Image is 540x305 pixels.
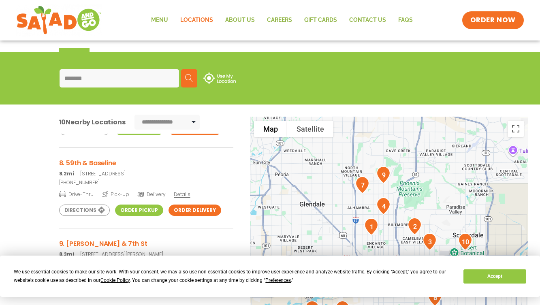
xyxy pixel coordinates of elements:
[470,15,516,25] span: ORDER NOW
[203,73,236,84] img: use-location.svg
[373,194,394,218] div: 4
[361,215,382,239] div: 1
[174,191,190,198] span: Details
[16,4,102,36] img: new-SAG-logo-768×292
[185,74,193,82] img: search.svg
[14,268,454,285] div: We use essential cookies to make our site work. With your consent, we may also use non-essential ...
[508,121,524,137] button: Toggle fullscreen view
[455,230,476,254] div: 10
[261,11,298,30] a: Careers
[59,158,233,168] h3: 8. 59th & Baseline
[462,11,524,29] a: ORDER NOW
[404,214,425,238] div: 2
[298,11,343,30] a: GIFT CARDS
[373,163,394,187] div: 9
[59,239,233,258] a: 9. [PERSON_NAME] & 7th St 8.3mi[STREET_ADDRESS][PERSON_NAME]
[59,251,233,258] p: [STREET_ADDRESS][PERSON_NAME]
[254,121,287,137] button: Show street map
[59,117,126,127] div: Nearby Locations
[59,188,233,198] a: Drive-Thru Pick-Up Delivery Details
[174,11,219,30] a: Locations
[343,11,392,30] a: Contact Us
[463,269,526,284] button: Accept
[392,11,419,30] a: FAQs
[419,230,440,254] div: 3
[102,190,129,198] span: Pick-Up
[169,205,221,216] a: Order Delivery
[100,277,130,283] span: Cookie Policy
[265,277,291,283] span: Preferences
[59,170,74,177] strong: 8.2mi
[219,11,261,30] a: About Us
[115,205,163,216] a: Order Pickup
[352,173,373,197] div: 7
[137,191,165,198] span: Delivery
[59,251,74,258] strong: 8.3mi
[145,11,419,30] nav: Menu
[59,239,233,249] h3: 9. [PERSON_NAME] & 7th St
[59,205,110,216] a: Directions
[59,117,66,127] span: 10
[59,158,233,177] a: 8. 59th & Baseline 8.2mi[STREET_ADDRESS]
[59,190,94,198] span: Drive-Thru
[59,179,233,186] a: [PHONE_NUMBER]
[145,11,174,30] a: Menu
[59,170,233,177] p: [STREET_ADDRESS]
[287,121,333,137] button: Show satellite imagery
